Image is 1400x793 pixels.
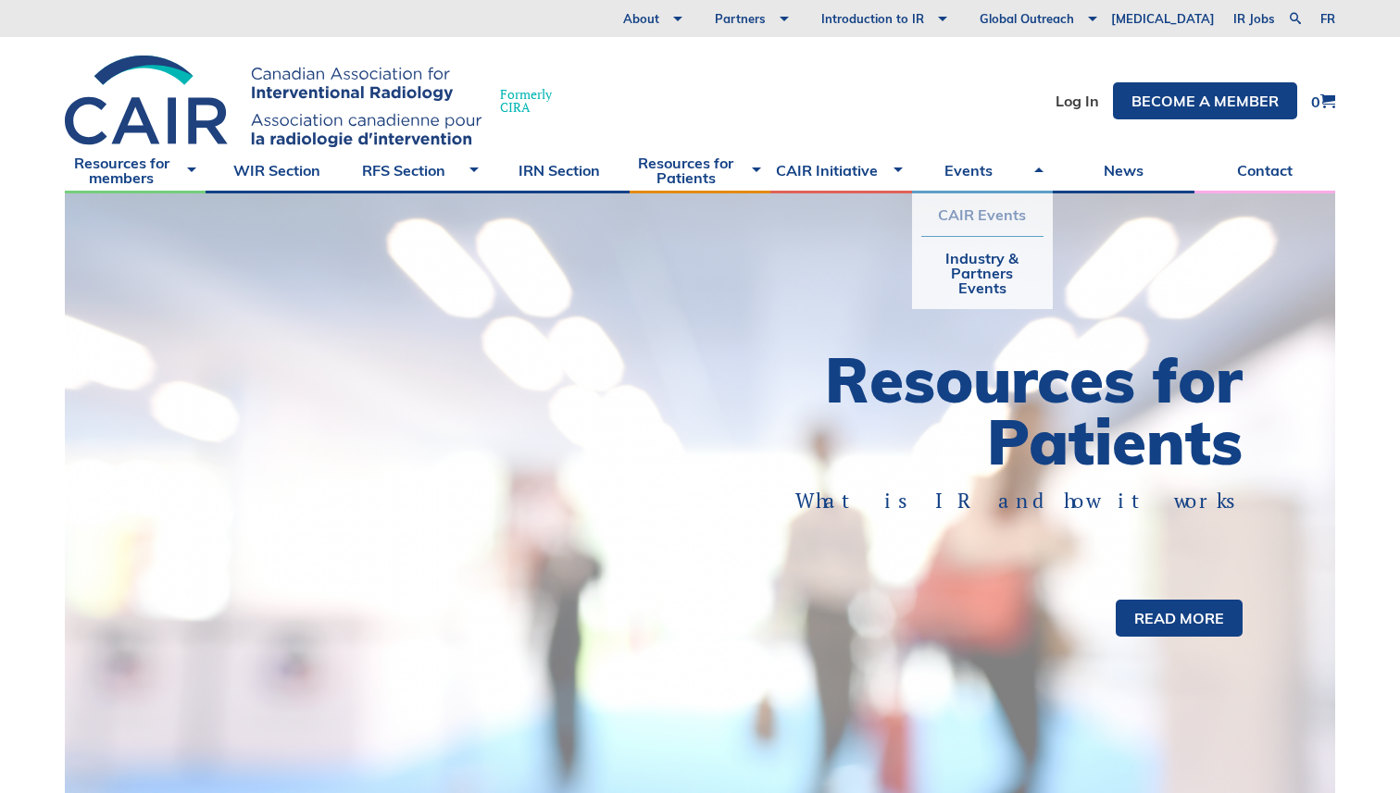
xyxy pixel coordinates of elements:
[1320,13,1335,25] a: fr
[1311,93,1335,109] a: 0
[1053,147,1194,193] a: News
[206,147,346,193] a: WIR Section
[65,56,481,147] img: CIRA
[500,88,552,114] span: Formerly CIRA
[65,147,206,193] a: Resources for members
[912,147,1053,193] a: Events
[630,147,770,193] a: Resources for Patients
[921,193,1044,236] a: CAIR Events
[765,487,1243,515] p: What is IR and how it works
[488,147,629,193] a: IRN Section
[770,147,911,193] a: CAIR Initiative
[921,237,1044,309] a: Industry & Partners Events
[1116,600,1243,637] a: Read more
[347,147,488,193] a: RFS Section
[1194,147,1335,193] a: Contact
[700,349,1243,473] h1: Resources for Patients
[65,56,570,147] a: FormerlyCIRA
[1113,82,1297,119] a: Become a member
[1056,93,1099,108] a: Log In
